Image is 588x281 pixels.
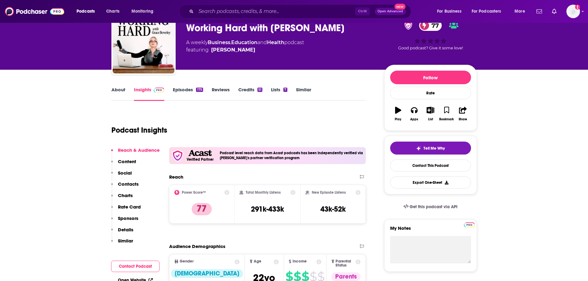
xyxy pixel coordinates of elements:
[390,225,471,236] label: My Notes
[118,204,141,210] p: Rate Card
[422,103,438,125] button: List
[390,71,471,84] button: Follow
[208,39,230,45] a: Business
[410,204,457,209] span: Get this podcast via API
[173,87,203,101] a: Episodes175
[398,199,463,214] a: Get this podcast via API
[390,176,471,188] button: Export One-Sheet
[72,6,103,16] button: open menu
[566,5,580,18] span: Logged in as headlandconsultancy
[111,170,132,181] button: Social
[171,269,243,278] div: [DEMOGRAPHIC_DATA]
[111,181,139,192] button: Contacts
[375,8,406,15] button: Open AdvancedNew
[428,118,433,121] div: List
[118,147,160,153] p: Reach & Audience
[186,46,304,54] span: featuring
[111,147,160,159] button: Reach & Audience
[293,259,307,263] span: Income
[134,87,165,101] a: InsightsPodchaser Pro
[182,190,206,195] h2: Power Score™
[459,118,467,121] div: Share
[192,203,212,215] p: 77
[439,103,455,125] button: Bookmark
[515,7,525,16] span: More
[472,7,501,16] span: For Podcasters
[336,259,355,267] span: Parental Status
[575,5,580,10] svg: Add a profile image
[549,6,559,17] a: Show notifications dropdown
[464,222,475,227] img: Podchaser Pro
[127,6,161,16] button: open menu
[425,20,442,31] span: 77
[118,170,132,176] p: Social
[188,150,212,156] img: Acast
[118,227,133,233] p: Details
[212,87,230,101] a: Reviews
[566,5,580,18] img: User Profile
[394,4,406,10] span: New
[534,6,544,17] a: Show notifications dropdown
[402,22,414,30] img: verified Badge
[390,103,406,125] button: Play
[238,87,262,101] a: Credits51
[154,88,165,93] img: Podchaser Pro
[172,150,184,162] img: verfied icon
[433,6,469,16] button: open menu
[423,146,445,151] span: Tell Me Why
[118,159,136,164] p: Content
[355,7,370,15] span: Ctrl K
[131,7,153,16] span: Monitoring
[77,7,95,16] span: Podcasts
[196,6,355,16] input: Search podcasts, credits, & more...
[180,259,194,263] span: Gender
[566,5,580,18] button: Show profile menu
[257,39,267,45] span: and
[254,259,261,263] span: Age
[464,221,475,227] a: Pro website
[439,118,454,121] div: Bookmark
[251,205,284,214] h3: 291k-433k
[231,39,257,45] a: Education
[296,87,311,101] a: Similar
[257,88,262,92] div: 51
[455,103,471,125] button: Share
[196,88,203,92] div: 175
[312,190,346,195] h2: New Episode Listens
[111,192,133,204] button: Charts
[118,238,133,244] p: Similar
[390,87,471,99] div: Rate
[384,16,477,54] div: verified Badge77Good podcast? Give it some love!
[398,46,463,50] span: Good podcast? Give it some love!
[283,88,287,92] div: 7
[111,227,133,238] button: Details
[267,39,284,45] a: Health
[102,6,123,16] a: Charts
[106,7,119,16] span: Charts
[187,158,214,161] h5: Verified Partner
[320,205,346,214] h3: 43k-52k
[395,118,401,121] div: Play
[111,261,160,272] button: Contact Podcast
[410,118,418,121] div: Apps
[113,12,174,73] img: Working Hard with Grace Beverley
[111,87,125,101] a: About
[416,146,421,151] img: tell me why sparkle
[468,6,510,16] button: open menu
[246,190,281,195] h2: Total Monthly Listens
[111,238,133,249] button: Similar
[111,126,167,135] h1: Podcast Insights
[510,6,533,16] button: open menu
[406,103,422,125] button: Apps
[169,243,225,249] h2: Audience Demographics
[377,10,403,13] span: Open Advanced
[169,174,183,180] h2: Reach
[186,39,304,54] div: A weekly podcast
[111,215,138,227] button: Sponsors
[419,20,442,31] a: 77
[211,46,255,54] a: Grace Beverley
[5,6,64,17] img: Podchaser - Follow, Share and Rate Podcasts
[437,7,461,16] span: For Business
